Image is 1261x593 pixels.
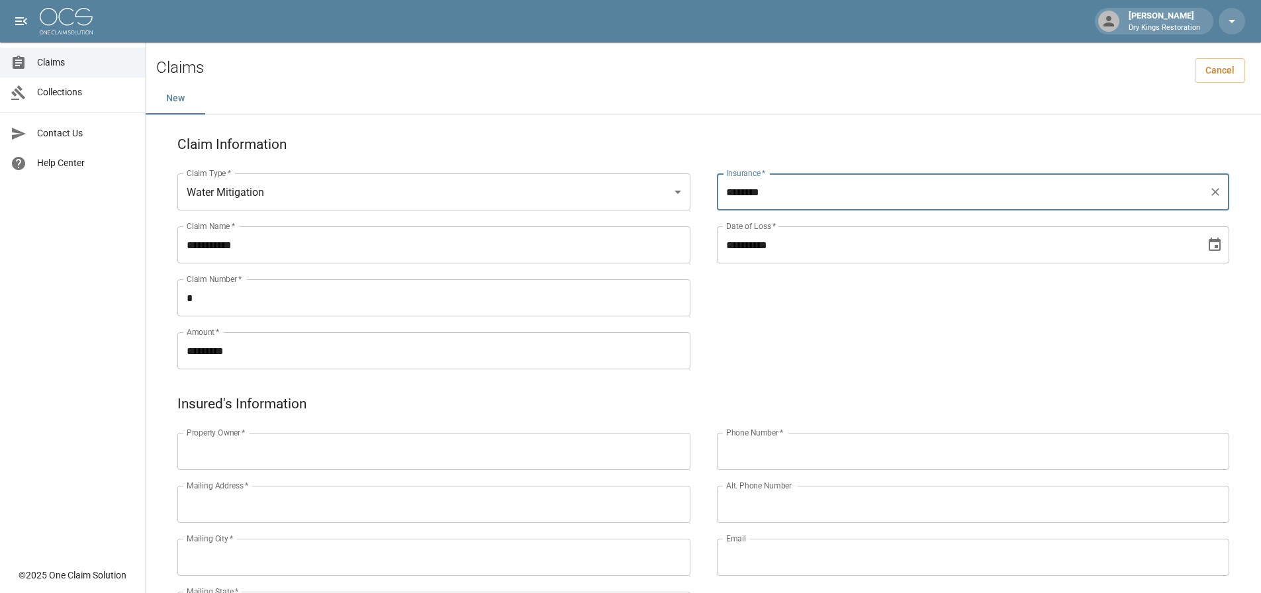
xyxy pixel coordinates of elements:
p: Dry Kings Restoration [1129,23,1200,34]
label: Property Owner [187,427,246,438]
button: New [146,83,205,114]
h2: Claims [156,58,204,77]
span: Contact Us [37,126,134,140]
button: Choose date [1201,232,1228,258]
label: Mailing City [187,533,234,544]
span: Claims [37,56,134,69]
label: Alt. Phone Number [726,480,792,491]
a: Cancel [1195,58,1245,83]
button: open drawer [8,8,34,34]
label: Claim Type [187,167,231,179]
span: Collections [37,85,134,99]
div: Water Mitigation [177,173,690,210]
img: ocs-logo-white-transparent.png [40,8,93,34]
span: Help Center [37,156,134,170]
label: Claim Name [187,220,235,232]
label: Email [726,533,746,544]
label: Phone Number [726,427,783,438]
label: Date of Loss [726,220,776,232]
div: © 2025 One Claim Solution [19,569,126,582]
div: dynamic tabs [146,83,1261,114]
label: Claim Number [187,273,242,285]
label: Mailing Address [187,480,248,491]
div: [PERSON_NAME] [1123,9,1205,33]
label: Insurance [726,167,765,179]
button: Clear [1206,183,1225,201]
label: Amount [187,326,220,338]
